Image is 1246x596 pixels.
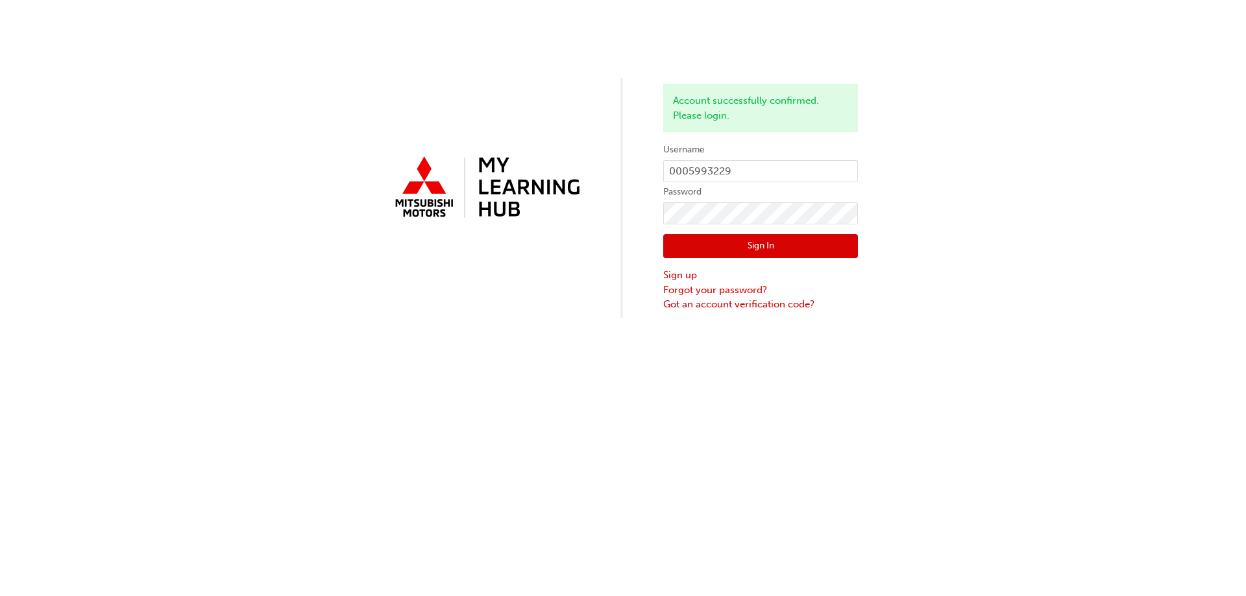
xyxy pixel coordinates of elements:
[663,184,858,200] label: Password
[663,234,858,259] button: Sign In
[663,283,858,298] a: Forgot your password?
[663,268,858,283] a: Sign up
[663,142,858,158] label: Username
[663,297,858,312] a: Got an account verification code?
[663,84,858,132] div: Account successfully confirmed. Please login.
[388,151,583,225] img: mmal
[663,160,858,182] input: Username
